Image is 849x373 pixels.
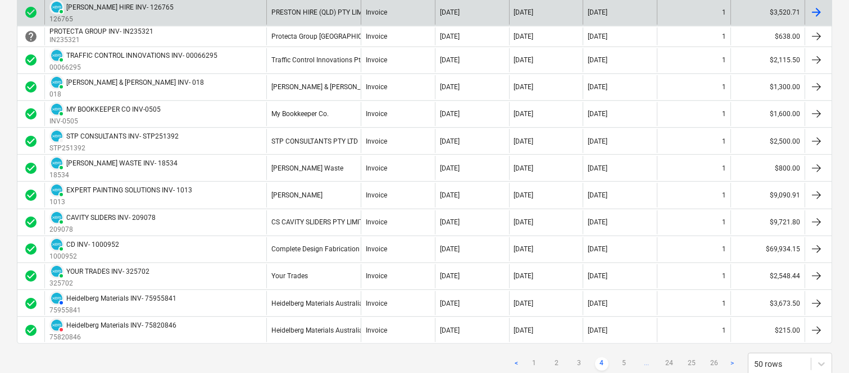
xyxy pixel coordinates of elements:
img: xero.svg [51,320,62,331]
div: [DATE] [588,191,607,199]
div: $2,548.44 [730,264,805,288]
p: 18534 [49,171,178,180]
div: Your Trades [271,272,308,280]
div: Invoice was approved [24,80,38,94]
p: 1013 [49,197,192,207]
div: [DATE] [440,8,460,16]
a: Page 4 is your current page [595,357,609,371]
div: $800.00 [730,156,805,180]
div: Invoice [366,110,387,118]
span: check_circle [24,324,38,337]
a: Page 24 [662,357,676,371]
div: [DATE] [440,110,460,118]
div: EXPERT PAINTING SOLUTIONS INV- 1013 [66,186,192,194]
div: [PERSON_NAME] Waste [271,164,343,172]
div: $215.00 [730,318,805,342]
div: Invoice was approved [24,269,38,283]
p: INV-0505 [49,117,161,126]
div: $9,721.80 [730,210,805,234]
div: Invoice was approved [24,6,38,19]
div: My Bookkeeper Co. [271,110,329,118]
div: [DATE] [588,245,607,253]
div: 1 [722,137,726,145]
div: [DATE] [514,245,534,253]
div: [DATE] [440,300,460,307]
img: xero.svg [51,293,62,304]
div: [DATE] [588,137,607,145]
span: check_circle [24,215,38,229]
div: Invoice has been synced with Xero and its status is currently PAID [49,237,64,252]
div: 1 [722,33,726,40]
div: Invoice is waiting for an approval [24,30,38,43]
div: MY BOOKKEEPER CO INV-0505 [66,105,161,113]
img: xero.svg [51,2,62,13]
span: check_circle [24,107,38,121]
div: [DATE] [588,83,607,91]
div: [DATE] [514,272,534,280]
a: Page 2 [550,357,564,371]
span: check_circle [24,6,38,19]
div: [PERSON_NAME] & [PERSON_NAME] INV- 018 [66,79,204,86]
div: [DATE] [440,164,460,172]
div: [DATE] [440,191,460,199]
div: [DATE] [514,83,534,91]
span: help [24,30,38,43]
div: $1,300.00 [730,75,805,99]
p: 1000952 [49,252,119,261]
div: [DATE] [440,218,460,226]
div: Invoice [366,83,387,91]
div: [DATE] [588,110,607,118]
div: 1 [722,83,726,91]
div: [DATE] [514,300,534,307]
p: 325702 [49,279,149,288]
img: xero.svg [51,104,62,115]
div: Invoice [366,137,387,145]
div: Invoice [366,8,387,16]
div: Invoice [366,218,387,226]
div: Protecta Group [GEOGRAPHIC_DATA] [271,33,384,40]
div: YOUR TRADES INV- 325702 [66,268,149,275]
div: [PERSON_NAME] [271,191,323,199]
img: xero.svg [51,158,62,169]
iframe: Chat Widget [793,319,849,373]
div: Invoice has been synced with Xero and its status is currently PAID [49,183,64,197]
p: 75955841 [49,306,176,315]
div: Heidelberg Materials Australia Pty LTD [271,300,387,307]
div: [DATE] [514,137,534,145]
div: [PERSON_NAME] & [PERSON_NAME] (GST Free) [271,83,414,91]
div: Invoice was approved [24,188,38,202]
div: [DATE] [514,218,534,226]
img: xero.svg [51,77,62,88]
div: [DATE] [588,272,607,280]
span: check_circle [24,188,38,202]
a: Page 1 [528,357,541,371]
div: Invoice was approved [24,135,38,148]
div: Invoice [366,300,387,307]
img: xero.svg [51,185,62,196]
div: Invoice has been synced with Xero and its status is currently AUTHORISED [49,291,64,306]
div: [DATE] [514,33,534,40]
div: [DATE] [440,83,460,91]
div: 1 [722,245,726,253]
div: PRESTON HIRE (QLD) PTY LIMITED [271,8,376,16]
div: Invoice [366,164,387,172]
div: Heidelberg Materials INV- 75955841 [66,294,176,302]
div: 1 [722,56,726,64]
div: Heidelberg Materials INV- 75820846 [66,321,176,329]
img: xero.svg [51,266,62,277]
div: Invoice has been synced with Xero and its status is currently PAID [49,75,64,90]
div: [DATE] [588,326,607,334]
a: Page 25 [685,357,698,371]
div: [DATE] [588,300,607,307]
a: Next page [725,357,739,371]
div: [DATE] [440,272,460,280]
span: check_circle [24,162,38,175]
div: Invoice was approved [24,107,38,121]
div: [DATE] [588,56,607,64]
div: STP CONSULTANTS PTY LTD [271,137,358,145]
img: xero.svg [51,212,62,223]
div: [DATE] [440,56,460,64]
div: [DATE] [588,164,607,172]
a: ... [640,357,653,371]
div: Invoice [366,191,387,199]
